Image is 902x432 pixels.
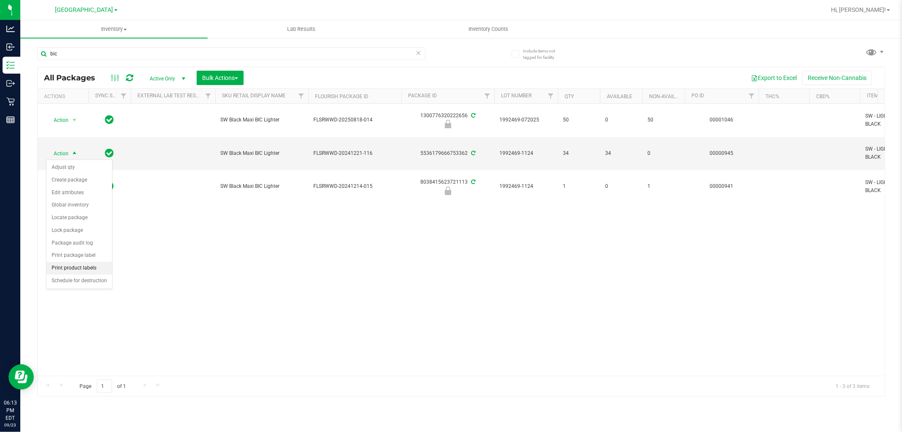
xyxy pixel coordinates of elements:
a: Inventory Counts [395,20,582,38]
span: Inventory [20,25,208,33]
a: Sync Status [95,93,128,99]
span: Action [46,114,69,126]
a: Flourish Package ID [315,94,368,99]
a: Qty [565,94,574,99]
a: External Lab Test Result [137,93,204,99]
span: Include items not tagged for facility [523,48,565,61]
a: Filter [745,89,759,103]
span: [GEOGRAPHIC_DATA] [55,6,113,14]
span: 1992469-1124 [499,149,553,157]
span: 0 [605,182,637,190]
a: CBD% [816,94,830,99]
a: Lab Results [208,20,395,38]
a: Sku Retail Display Name [222,93,285,99]
span: All Packages [44,73,104,83]
li: Schedule for destruction [47,275,112,287]
li: Global inventory [47,199,112,212]
span: Lab Results [276,25,327,33]
li: Locate package [47,212,112,224]
span: SW Black Maxi BIC Lighter [220,116,303,124]
a: Lot Number [501,93,532,99]
span: 1 [563,182,595,190]
inline-svg: Inbound [6,43,15,51]
span: SW Black Maxi BIC Lighter [220,149,303,157]
input: Search Package ID, Item Name, SKU, Lot or Part Number... [37,47,425,60]
li: Package audit log [47,237,112,250]
a: Filter [544,89,558,103]
a: Filter [480,89,494,103]
inline-svg: Reports [6,116,15,124]
span: 1992469-1124 [499,182,553,190]
li: Print product labels [47,262,112,275]
li: Lock package [47,224,112,237]
button: Bulk Actions [197,71,244,85]
div: 1300776320222656 [400,112,496,128]
span: Hi, [PERSON_NAME]! [831,6,886,13]
button: Export to Excel [746,71,802,85]
div: 5536179666753362 [400,149,496,157]
p: 06:13 PM EDT [4,399,16,422]
span: Page of 1 [72,380,133,393]
span: 0 [647,149,680,157]
span: select [69,114,80,126]
span: Bulk Actions [202,74,238,81]
div: 8038415623721113 [400,178,496,195]
iframe: Resource center [8,364,34,390]
li: Create package [47,174,112,187]
span: FLSRWWD-20241221-116 [313,149,396,157]
inline-svg: Analytics [6,25,15,33]
span: SW Black Maxi BIC Lighter [220,182,303,190]
div: Newly Received [400,120,496,128]
inline-svg: Retail [6,97,15,106]
span: 50 [647,116,680,124]
div: Actions [44,94,85,99]
span: In Sync [105,147,114,159]
span: FLSRWWD-20241214-015 [313,182,396,190]
a: THC% [765,94,779,99]
input: 1 [97,380,112,393]
span: Clear [416,47,422,58]
span: Action [46,148,69,160]
a: Non-Available [649,94,687,99]
span: 1992469-072025 [499,116,553,124]
a: 00000945 [710,150,734,156]
li: Adjust qty [47,161,112,174]
a: 00000941 [710,183,734,189]
span: Sync from Compliance System [470,179,475,185]
a: Filter [117,89,131,103]
a: Package ID [408,93,437,99]
span: 50 [563,116,595,124]
a: Item Name [867,93,894,99]
inline-svg: Inventory [6,61,15,69]
button: Receive Non-Cannabis [802,71,872,85]
span: 34 [563,149,595,157]
inline-svg: Outbound [6,79,15,88]
a: Inventory [20,20,208,38]
span: 34 [605,149,637,157]
span: Inventory Counts [458,25,520,33]
span: select [69,148,80,160]
span: In Sync [105,114,114,126]
p: 09/23 [4,422,16,428]
li: Print package label [47,249,112,262]
a: Filter [201,89,215,103]
a: Filter [294,89,308,103]
span: FLSRWWD-20250818-014 [313,116,396,124]
span: Sync from Compliance System [470,113,475,118]
span: 1 [647,182,680,190]
a: 00001046 [710,117,734,123]
a: Available [607,94,632,99]
div: Administrative Hold [400,187,496,195]
span: 0 [605,116,637,124]
span: Sync from Compliance System [470,150,475,156]
span: 1 - 3 of 3 items [829,380,876,392]
a: PO ID [691,93,704,99]
li: Edit attributes [47,187,112,199]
